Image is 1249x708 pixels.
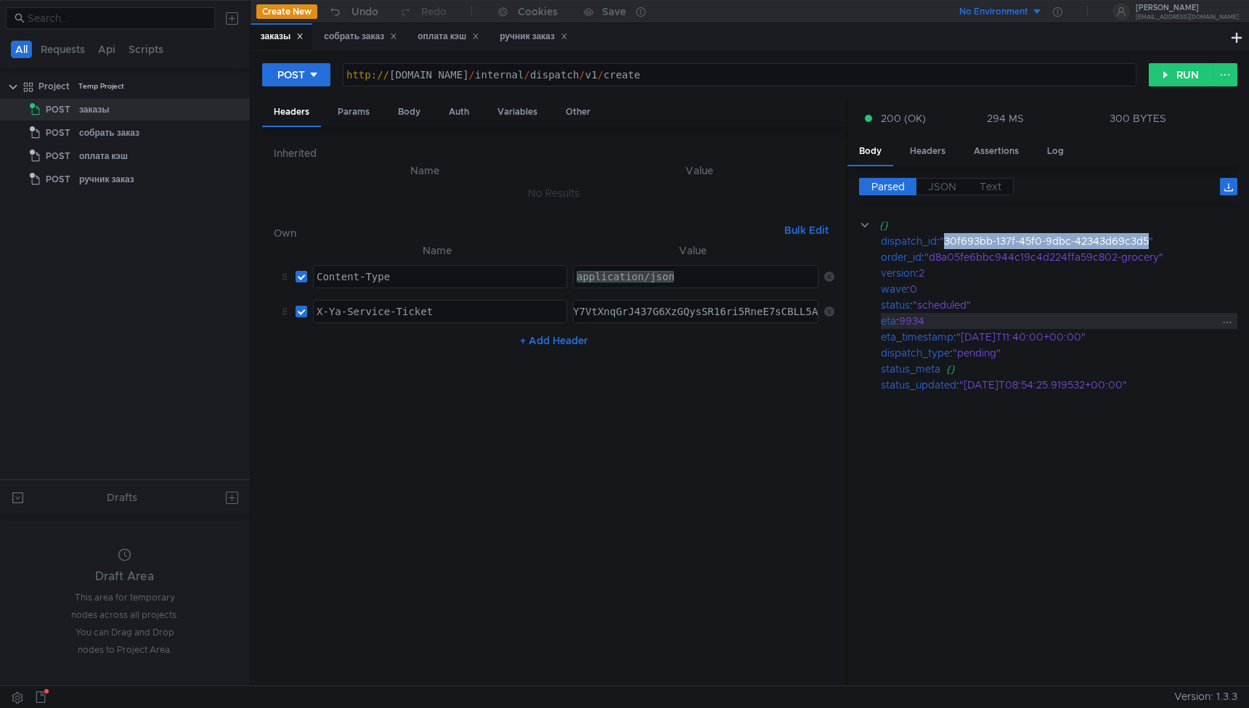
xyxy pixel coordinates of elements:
[602,7,626,17] div: Save
[324,29,397,44] div: собрать заказ
[881,265,916,281] div: version
[1036,138,1075,165] div: Log
[46,99,70,121] span: POST
[437,99,481,126] div: Auth
[262,63,330,86] button: POST
[881,297,910,313] div: status
[881,265,1237,281] div: :
[778,221,834,239] button: Bulk Edit
[79,168,134,190] div: ручник заказ
[881,281,1237,297] div: :
[879,217,1217,233] div: {}
[881,249,1237,265] div: :
[959,5,1028,19] div: No Environment
[881,377,956,393] div: status_updated
[1136,4,1239,12] div: [PERSON_NAME]
[388,1,457,23] button: Redo
[881,329,1237,345] div: :
[107,489,137,506] div: Drafts
[881,249,922,265] div: order_id
[11,41,32,58] button: All
[913,297,1219,313] div: "scheduled"
[924,249,1219,265] div: "d8a05fe6bbc944c19c4d224ffa59c802-grocery"
[881,313,1237,329] div: :
[79,145,128,167] div: оплата кэш
[871,180,905,193] span: Parsed
[899,313,1218,329] div: 9934
[421,3,447,20] div: Redo
[980,180,1001,193] span: Text
[1110,112,1166,125] div: 300 BYTES
[486,99,549,126] div: Variables
[351,3,378,20] div: Undo
[514,332,594,349] button: + Add Header
[46,145,70,167] span: POST
[881,361,940,377] div: status_meta
[554,99,602,126] div: Other
[987,112,1024,125] div: 294 MS
[274,145,834,162] h6: Inherited
[1174,686,1237,707] span: Version: 1.3.3
[28,10,206,26] input: Search...
[317,1,388,23] button: Undo
[518,3,558,20] div: Cookies
[881,345,950,361] div: dispatch_type
[274,224,778,242] h6: Own
[962,138,1030,165] div: Assertions
[565,162,834,179] th: Value
[928,180,956,193] span: JSON
[500,29,568,44] div: ручник заказ
[946,361,1221,377] div: {}
[881,233,937,249] div: dispatch_id
[38,76,70,97] div: Project
[910,281,1219,297] div: 0
[881,329,953,345] div: eta_timestamp
[79,122,139,144] div: собрать заказ
[79,99,110,121] div: заказы
[46,168,70,190] span: POST
[881,281,907,297] div: wave
[46,122,70,144] span: POST
[94,41,120,58] button: Api
[847,138,893,166] div: Body
[881,110,926,126] span: 200 (OK)
[36,41,89,58] button: Requests
[528,187,579,200] nz-embed-empty: No Results
[881,313,896,329] div: eta
[261,29,304,44] div: заказы
[124,41,168,58] button: Scripts
[78,76,124,97] div: Temp Project
[262,99,321,127] div: Headers
[959,377,1221,393] div: "[DATE]T08:54:25.919532+00:00"
[307,242,567,259] th: Name
[277,67,305,83] div: POST
[326,99,381,126] div: Params
[285,162,565,179] th: Name
[567,242,818,259] th: Value
[919,265,1219,281] div: 2
[418,29,479,44] div: оплата кэш
[881,377,1237,393] div: :
[881,297,1237,313] div: :
[881,345,1237,361] div: :
[256,4,317,19] button: Create New
[1149,63,1213,86] button: RUN
[386,99,432,126] div: Body
[1136,15,1239,20] div: [EMAIL_ADDRESS][DOMAIN_NAME]
[881,233,1237,249] div: :
[956,329,1221,345] div: "[DATE]T11:40:00+00:00"
[940,233,1221,249] div: "30f693bb-137f-45f0-9dbc-42343d69c3d5"
[953,345,1221,361] div: "pending"
[898,138,957,165] div: Headers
